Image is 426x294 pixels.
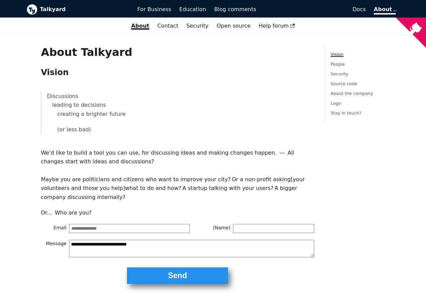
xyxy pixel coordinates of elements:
[331,62,345,67] a: People
[47,92,308,119] p: Discussions leading to decisions creating a brighter future
[69,224,190,233] input: Email
[260,4,370,15] a: Docs
[205,224,233,233] span: (Name)
[41,208,314,217] p: Or... Who are you?
[210,4,260,15] a: Blog comments
[331,81,357,86] a: Source code
[259,23,295,29] span: Help forum
[69,240,314,257] textarea: Message
[182,20,212,32] a: Security
[41,45,314,59] h1: About Talkyard
[255,20,299,32] a: Help forum
[27,4,37,15] img: Talkyard logo
[214,6,256,12] span: Blog comments
[353,6,366,12] span: Docs
[331,101,341,106] a: Logo
[133,4,175,15] a: For Business
[41,175,314,202] p: Maybe you are politicians and citizens who want to improve your city? Or a non-profit asking [you...
[27,4,128,15] a: Talkyard logoTalkyard
[40,5,128,14] b: Talkyard
[179,6,206,12] span: Education
[331,52,343,57] a: Vision
[41,240,69,257] span: Message
[331,71,349,76] a: Security
[137,6,171,12] span: For Business
[212,20,255,32] a: Open source
[175,4,210,15] a: Education
[331,91,373,96] a: About the company
[41,67,314,77] h2: Vision
[47,125,308,134] p: (or less bad)
[127,267,228,284] button: Send
[127,20,153,32] a: About
[233,224,314,233] input: (Name)
[153,20,182,32] a: Contact
[331,110,361,116] a: Stay in touch?
[41,224,69,233] span: Email
[374,6,395,14] a: About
